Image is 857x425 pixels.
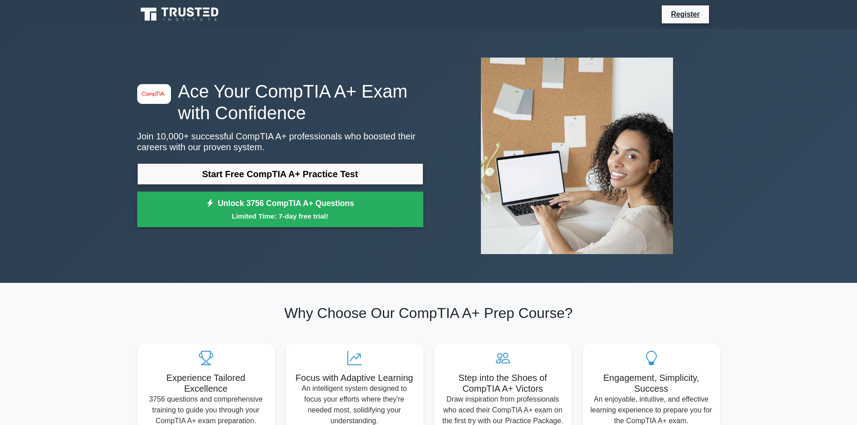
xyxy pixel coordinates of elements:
h2: Why Choose Our CompTIA A+ Prep Course? [137,304,720,322]
h5: Engagement, Simplicity, Success [590,372,713,394]
a: Unlock 3756 CompTIA A+ QuestionsLimited Time: 7-day free trial! [137,192,423,228]
h5: Experience Tailored Excellence [144,372,268,394]
small: Limited Time: 7-day free trial! [148,211,412,221]
p: Join 10,000+ successful CompTIA A+ professionals who boosted their careers with our proven system. [137,131,423,152]
a: Start Free CompTIA A+ Practice Test [137,163,423,185]
a: Register [665,9,705,20]
h5: Focus with Adaptive Learning [293,372,416,383]
h5: Step into the Shoes of CompTIA A+ Victors [441,372,565,394]
h1: Ace Your CompTIA A+ Exam with Confidence [137,81,423,124]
